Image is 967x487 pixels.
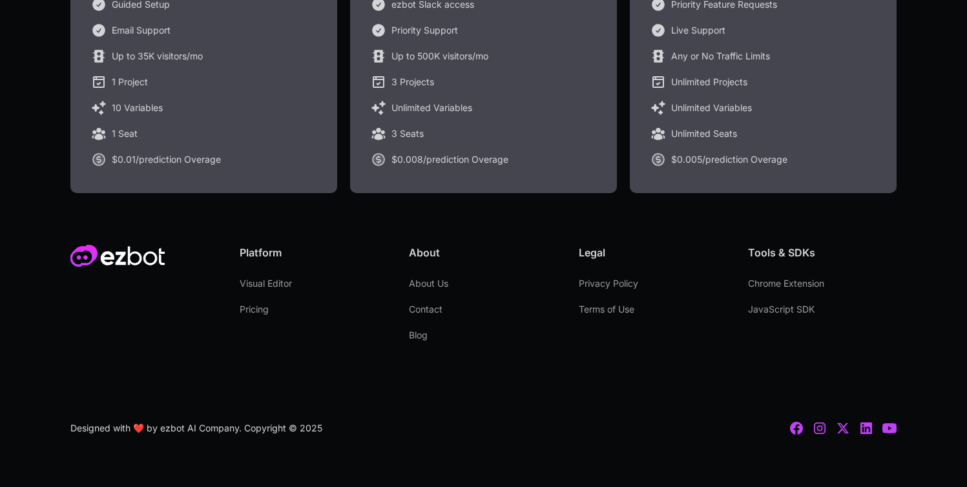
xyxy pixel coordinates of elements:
div: Unlimited Projects [671,74,747,90]
div: Priority Support [391,23,458,38]
div: About [409,245,557,260]
div: Any or No Traffic Limits [671,48,770,64]
a: Chrome Extension [748,271,824,296]
div: Unlimited Variables [671,100,752,116]
div: Live Support [671,23,725,38]
div: Legal [579,245,727,260]
a: Visual Editor [240,271,292,296]
div: Platform [240,245,388,260]
div: $0.005/prediction Overage [671,152,787,167]
div: 3 Seats [391,126,424,141]
div: Unlimited Seats [671,126,737,141]
div: Unlimited Variables [391,100,472,116]
a: Pricing [240,296,269,322]
div: Up to 500K visitors/mo [391,48,488,64]
div: Tools & SDKs [748,245,897,260]
a: Blog [409,322,428,348]
div: 3 Projects [391,74,434,90]
div: 10 Variables [112,100,163,116]
a: JavaScript SDK [748,296,815,322]
div: Designed with ❤️ by ezbot AI Company. Copyright © 2025 [70,420,322,436]
div: $0.008/prediction Overage [391,152,508,167]
a: Privacy Policy [579,271,638,296]
a: Contact [409,296,442,322]
div: $0.01/prediction Overage [112,152,221,167]
div: Email Support [112,23,171,38]
div: 1 Seat [112,126,138,141]
div: Up to 35K visitors/mo [112,48,203,64]
a: Terms of Use [579,296,634,322]
div: 1 Project [112,74,148,90]
a: About Us [409,271,448,296]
